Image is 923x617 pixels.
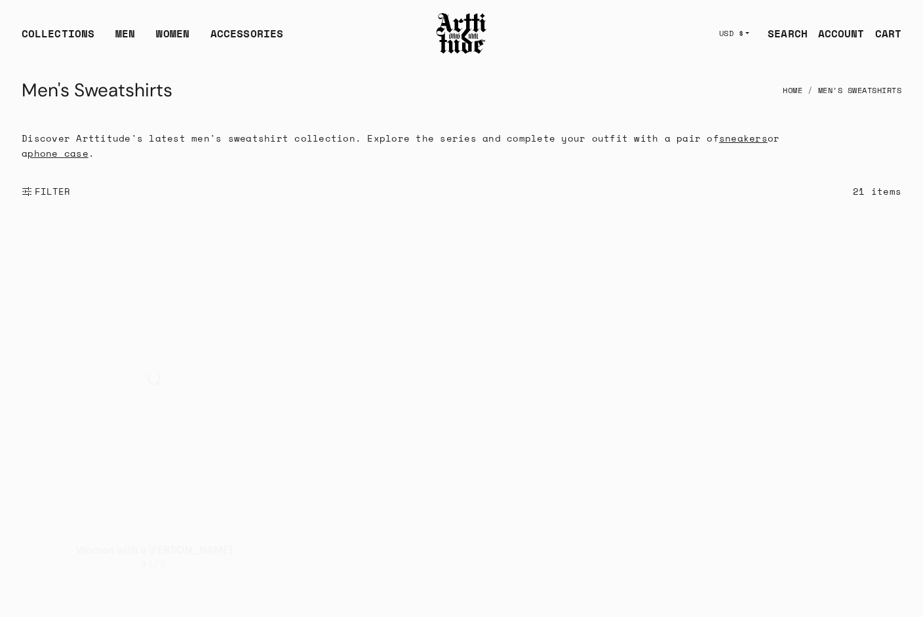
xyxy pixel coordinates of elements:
[853,184,901,199] div: 21 items
[711,19,758,48] button: USD $
[757,20,808,47] a: SEARCH
[22,130,819,161] p: Discover Arttitude's latest men's sweatshirt collection. Explore the series and complete your out...
[11,26,294,52] ul: Main navigation
[76,543,233,557] a: Woman with a [PERSON_NAME]
[32,185,71,198] span: FILTER
[142,558,166,570] span: $175
[1,225,307,532] a: Woman with a Pearl Terry CrewneckWoman with a Pearl Terry Crewneck
[719,28,744,39] span: USD $
[435,11,488,56] img: Arttitude
[802,76,901,105] li: Men's Sweatshirts
[783,76,802,105] a: Home
[156,26,189,52] a: WOMEN
[22,26,94,52] div: COLLECTIONS
[22,75,172,106] h1: Men's Sweatshirts
[719,131,768,145] a: sneakers
[808,20,865,47] a: ACCOUNT
[28,146,88,160] a: phone case
[210,26,283,52] div: ACCESSORIES
[115,26,135,52] a: MEN
[875,26,901,41] div: CART
[22,177,71,206] button: Show filters
[865,20,901,47] a: Open cart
